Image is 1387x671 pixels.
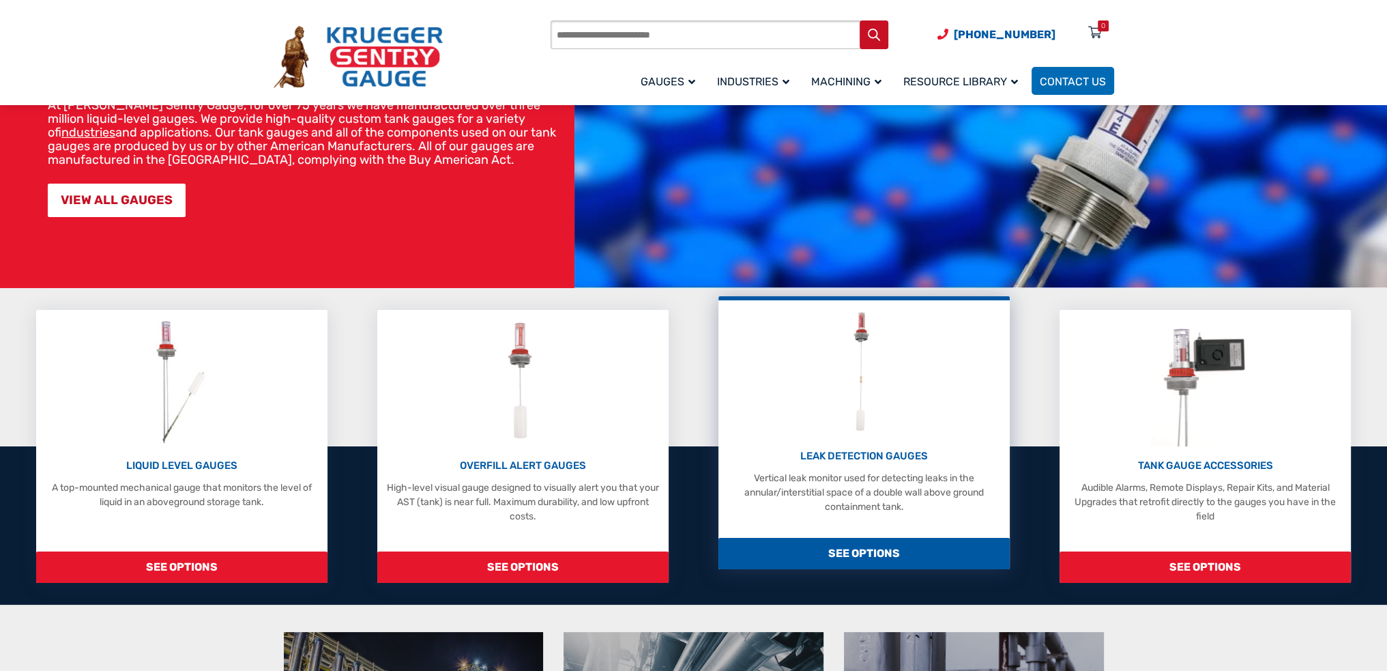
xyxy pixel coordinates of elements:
span: [PHONE_NUMBER] [954,28,1055,41]
span: SEE OPTIONS [718,538,1010,569]
span: SEE OPTIONS [36,552,327,583]
a: industries [61,125,115,140]
a: VIEW ALL GAUGES [48,184,186,217]
a: Gauges [632,65,709,97]
img: Tank Gauge Accessories [1150,317,1260,446]
a: Resource Library [895,65,1032,97]
p: Vertical leak monitor used for detecting leaks in the annular/interstitial space of a double wall... [725,471,1003,514]
div: 0 [1101,20,1105,31]
img: Leak Detection Gauges [837,307,891,437]
p: At [PERSON_NAME] Sentry Gauge, for over 75 years we have manufactured over three million liquid-l... [48,98,568,167]
a: Liquid Level Gauges LIQUID LEVEL GAUGES A top-mounted mechanical gauge that monitors the level of... [36,310,327,583]
p: Audible Alarms, Remote Displays, Repair Kits, and Material Upgrades that retrofit directly to the... [1066,481,1344,524]
a: Phone Number (920) 434-8860 [937,26,1055,43]
p: TANK GAUGE ACCESSORIES [1066,458,1344,474]
p: LEAK DETECTION GAUGES [725,448,1003,464]
img: Krueger Sentry Gauge [274,26,443,89]
span: Industries [717,75,789,88]
img: Overfill Alert Gauges [493,317,553,446]
img: bg_hero_bannerksentry [574,1,1387,288]
span: Machining [811,75,881,88]
p: OVERFILL ALERT GAUGES [384,458,662,474]
a: Contact Us [1032,67,1114,95]
span: Gauges [641,75,695,88]
a: Machining [803,65,895,97]
span: SEE OPTIONS [1060,552,1351,583]
span: Contact Us [1040,75,1106,88]
p: A top-mounted mechanical gauge that monitors the level of liquid in an aboveground storage tank. [43,481,321,509]
span: Resource Library [903,75,1018,88]
p: High-level visual gauge designed to visually alert you that your AST (tank) is near full. Maximum... [384,481,662,524]
p: LIQUID LEVEL GAUGES [43,458,321,474]
a: Industries [709,65,803,97]
a: Leak Detection Gauges LEAK DETECTION GAUGES Vertical leak monitor used for detecting leaks in the... [718,296,1010,569]
a: Overfill Alert Gauges OVERFILL ALERT GAUGES High-level visual gauge designed to visually alert yo... [377,310,669,583]
img: Liquid Level Gauges [145,317,218,446]
span: SEE OPTIONS [377,552,669,583]
a: Tank Gauge Accessories TANK GAUGE ACCESSORIES Audible Alarms, Remote Displays, Repair Kits, and M... [1060,310,1351,583]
